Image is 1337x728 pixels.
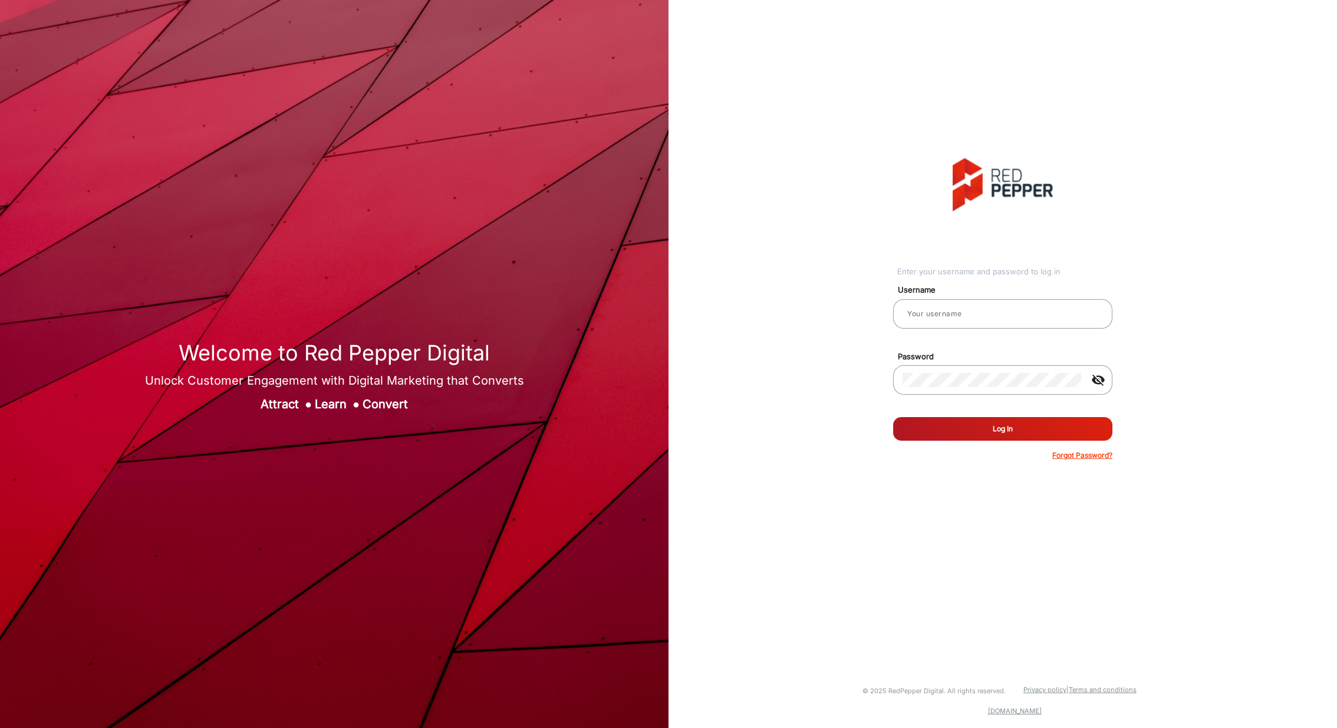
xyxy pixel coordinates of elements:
[893,417,1112,441] button: Log In
[953,158,1053,211] img: vmg-logo
[889,351,1126,363] mat-label: Password
[145,395,524,413] div: Attract Learn Convert
[1084,373,1112,387] mat-icon: visibility_off
[1023,686,1066,694] a: Privacy policy
[353,397,360,411] span: ●
[145,372,524,389] div: Unlock Customer Engagement with Digital Marketing that Converts
[1066,686,1069,694] a: |
[903,307,1103,321] input: Your username
[305,397,312,411] span: ●
[1052,450,1112,461] p: Forgot Password?
[889,284,1126,296] mat-label: Username
[862,687,1006,695] small: © 2025 RedPepper Digital. All rights reserved.
[1069,686,1137,694] a: Terms and conditions
[145,340,524,366] h1: Welcome to Red Pepper Digital
[988,707,1042,715] a: [DOMAIN_NAME]
[897,266,1112,278] div: Enter your username and password to log in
